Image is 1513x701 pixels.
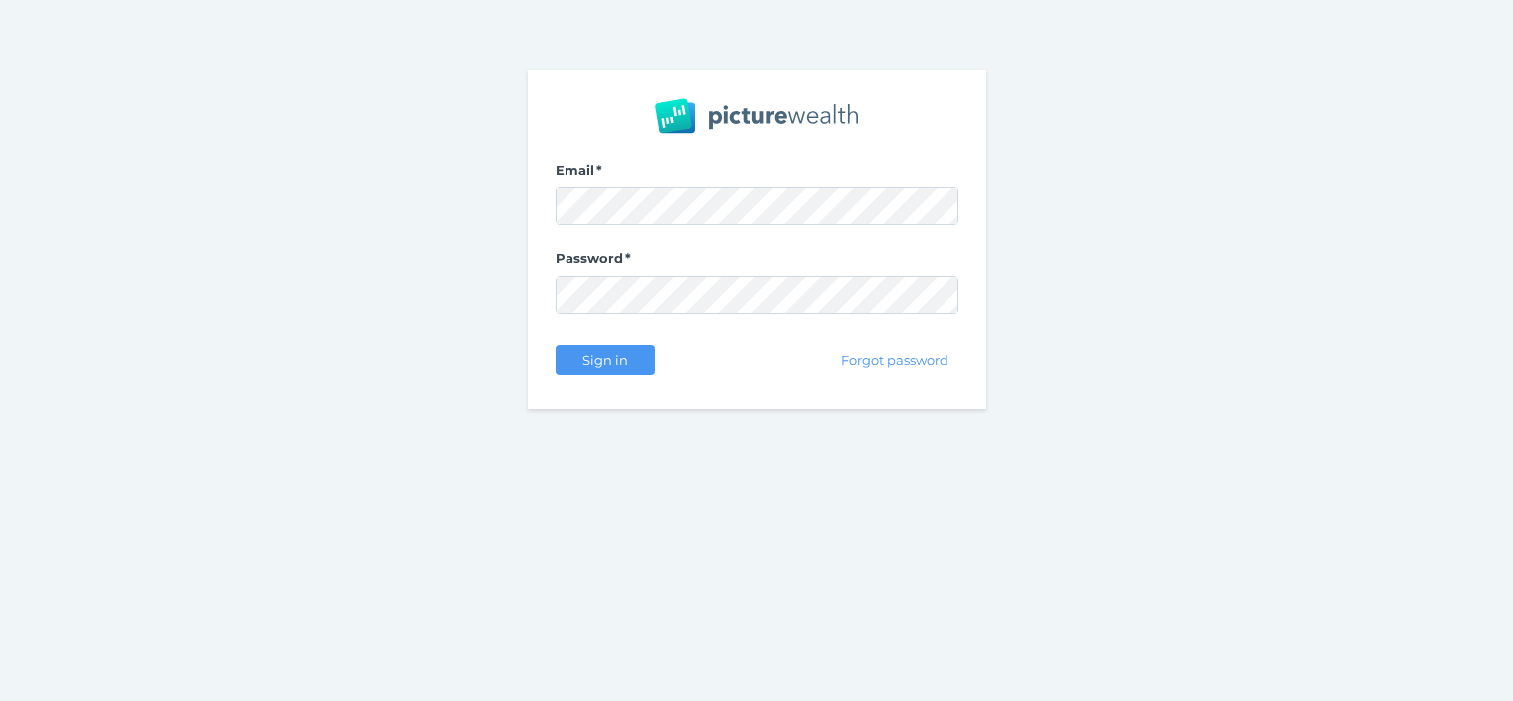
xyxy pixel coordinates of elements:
[556,345,655,375] button: Sign in
[556,162,958,187] label: Email
[556,250,958,276] label: Password
[831,345,957,375] button: Forgot password
[832,352,956,368] span: Forgot password
[573,352,636,368] span: Sign in
[655,98,858,134] img: PW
